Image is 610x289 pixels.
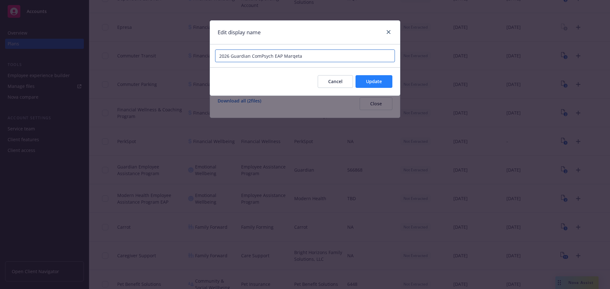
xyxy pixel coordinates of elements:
h1: Edit display name [218,28,261,36]
a: close [385,28,392,36]
span: Cancel [328,78,342,84]
button: Cancel [318,75,353,88]
span: Update [366,78,382,84]
button: Update [356,75,392,88]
